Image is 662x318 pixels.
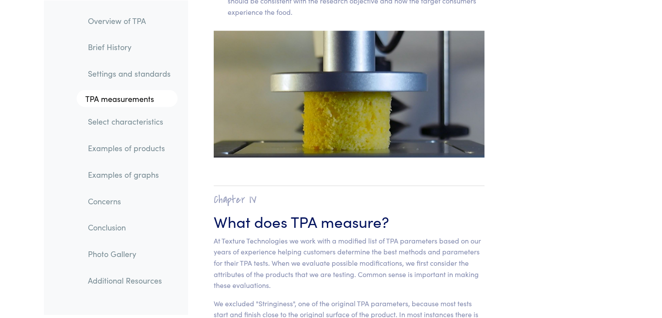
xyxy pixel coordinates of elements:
[214,210,485,232] h3: What does TPA measure?
[214,31,485,158] img: pound cake, precompression
[81,164,178,184] a: Examples of graphs
[81,244,178,264] a: Photo Gallery
[81,63,178,83] a: Settings and standards
[81,270,178,290] a: Additional Resources
[81,112,178,132] a: Select characteristics
[77,90,178,107] a: TPA measurements
[81,37,178,57] a: Brief History
[81,217,178,237] a: Conclusion
[214,235,485,291] p: At Texture Technologies we work with a modified list of TPA parameters based on our years of expe...
[81,191,178,211] a: Concerns
[214,193,485,206] h2: Chapter IV
[81,138,178,158] a: Examples of products
[81,10,178,30] a: Overview of TPA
